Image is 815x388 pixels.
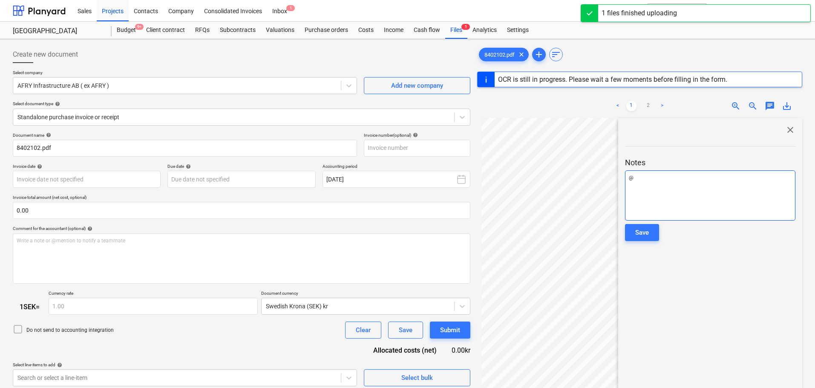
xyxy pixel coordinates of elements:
[629,175,634,181] span: @
[625,158,795,168] p: Notes
[445,22,467,39] a: Files1
[625,224,659,241] button: Save
[399,325,412,336] div: Save
[53,101,60,106] span: help
[445,22,467,39] div: Files
[13,171,161,188] input: Invoice date not specified
[141,22,190,39] a: Client contract
[13,101,470,106] div: Select document type
[461,24,470,30] span: 1
[534,49,544,60] span: add
[44,132,51,138] span: help
[467,22,502,39] a: Analytics
[401,372,433,383] div: Select bulk
[613,101,623,111] a: Previous page
[13,195,470,202] p: Invoice total amount (net cost, optional)
[26,327,114,334] p: Do not send to accounting integration
[13,202,470,219] input: Invoice total amount (net cost, optional)
[765,101,775,111] span: chat
[112,22,141,39] a: Budget9+
[323,164,470,171] p: Accounting period
[86,226,92,231] span: help
[13,140,357,157] input: Document name
[261,22,300,39] a: Valuations
[364,369,470,386] button: Select bulk
[353,22,379,39] a: Costs
[300,22,353,39] a: Purchase orders
[13,226,470,231] div: Comment for the accountant (optional)
[49,290,258,298] p: Currency rate
[772,347,815,388] iframe: Chat Widget
[411,132,418,138] span: help
[184,164,191,169] span: help
[748,101,758,111] span: zoom_out
[498,75,727,83] div: OCR is still in progress. Please wait a few moments before filling in the form.
[479,48,529,61] div: 8402102.pdf
[190,22,215,39] a: RFQs
[785,125,795,135] span: close
[135,24,144,30] span: 9+
[13,70,357,77] p: Select company
[345,322,381,339] button: Clear
[602,8,677,18] div: 1 files finished uploading
[286,5,295,11] span: 1
[409,22,445,39] a: Cash flow
[635,227,649,238] div: Save
[450,345,470,355] div: 0.00kr
[13,362,357,368] div: Select line-items to add
[13,164,161,169] div: Invoice date
[112,22,141,39] div: Budget
[261,290,470,298] p: Document currency
[391,80,443,91] div: Add new company
[479,52,520,58] span: 8402102.pdf
[13,27,101,36] div: [GEOGRAPHIC_DATA]
[35,164,42,169] span: help
[516,49,527,60] span: clear
[643,101,654,111] a: Page 2
[626,101,636,111] a: Page 1 is your current page
[215,22,261,39] a: Subcontracts
[13,49,78,60] span: Create new document
[502,22,534,39] a: Settings
[551,49,561,60] span: sort
[13,303,49,311] div: 1 SEK =
[13,132,357,138] div: Document name
[356,325,371,336] div: Clear
[379,22,409,39] a: Income
[55,362,62,368] span: help
[782,101,792,111] span: save_alt
[364,77,470,94] button: Add new company
[731,101,741,111] span: zoom_in
[167,171,315,188] input: Due date not specified
[440,325,460,336] div: Submit
[360,345,450,355] div: Allocated costs (net)
[388,322,423,339] button: Save
[323,171,470,188] button: [DATE]
[364,140,470,157] input: Invoice number
[657,101,667,111] a: Next page
[167,164,315,169] div: Due date
[430,322,470,339] button: Submit
[364,132,470,138] div: Invoice number (optional)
